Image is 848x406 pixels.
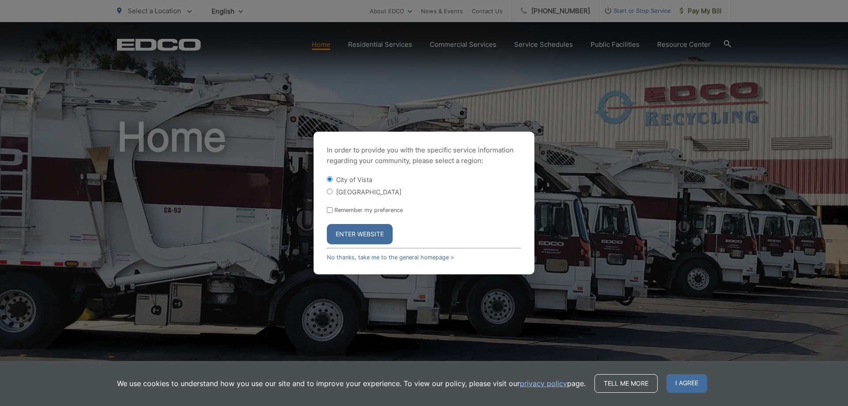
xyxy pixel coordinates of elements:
p: In order to provide you with the specific service information regarding your community, please se... [327,145,521,166]
label: Remember my preference [334,207,403,213]
span: I agree [666,374,707,393]
label: City of Vista [336,176,372,183]
p: We use cookies to understand how you use our site and to improve your experience. To view our pol... [117,378,586,389]
a: Tell me more [594,374,658,393]
label: [GEOGRAPHIC_DATA] [336,188,401,196]
a: No thanks, take me to the general homepage > [327,254,454,261]
button: Enter Website [327,224,393,244]
a: privacy policy [520,378,567,389]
